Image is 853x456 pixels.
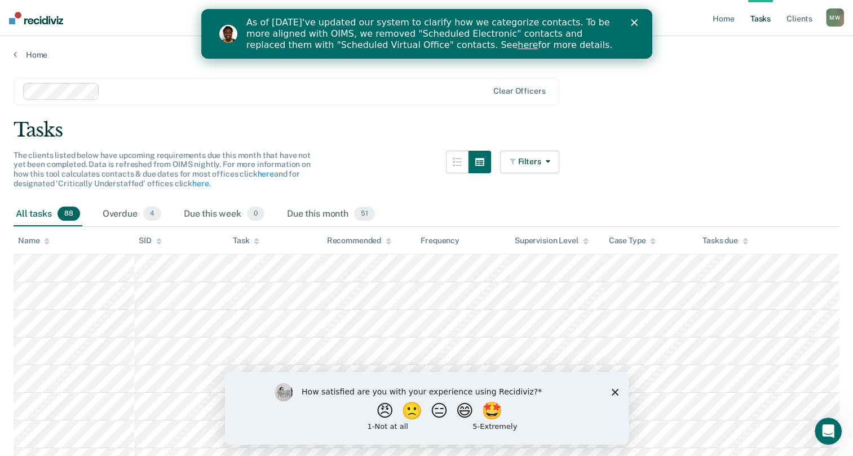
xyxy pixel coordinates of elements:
div: Tasks [14,119,839,142]
a: Home [14,50,839,60]
iframe: Survey by Kim from Recidiviz [225,372,629,445]
button: MW [826,8,844,27]
a: here [316,30,337,41]
div: Clear officers [493,86,545,96]
div: Case Type [609,236,656,245]
a: here [192,179,209,188]
span: 51 [354,207,375,221]
div: Recommended [327,236,391,245]
div: M W [826,8,844,27]
div: Due this week0 [182,202,267,227]
span: The clients listed below have upcoming requirements due this month that have not yet been complet... [14,151,311,188]
button: Filters [500,151,560,173]
div: Task [233,236,259,245]
div: Name [18,236,50,245]
span: 88 [58,207,80,221]
div: Overdue4 [100,202,163,227]
div: Supervision Level [515,236,589,245]
iframe: Intercom live chat [815,418,842,445]
div: Tasks due [702,236,748,245]
img: Recidiviz [9,12,63,24]
span: 4 [143,207,161,221]
div: All tasks88 [14,202,82,227]
div: Close [430,10,441,17]
a: here [257,169,273,178]
iframe: Intercom live chat banner [201,9,652,59]
div: Frequency [421,236,459,245]
div: Due this month51 [285,202,377,227]
div: SID [139,236,162,245]
span: 0 [247,207,264,221]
